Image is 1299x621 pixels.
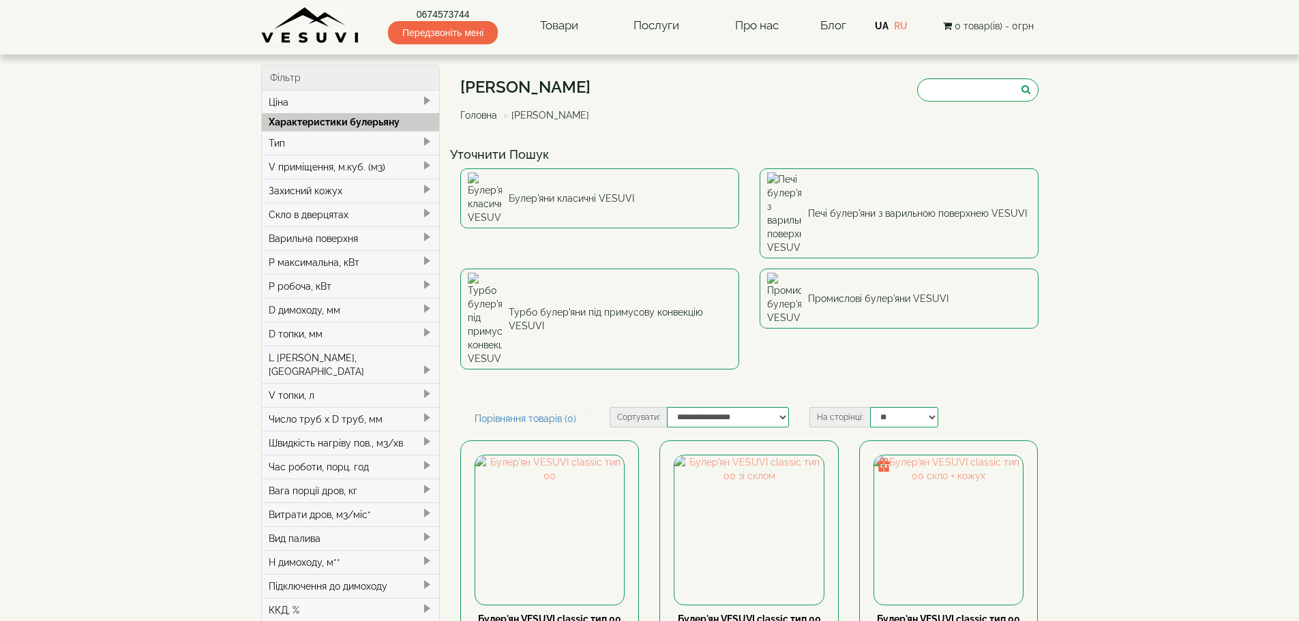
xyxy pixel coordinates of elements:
img: Турбо булер'яни під примусову конвекцію VESUVI [468,273,502,365]
div: V топки, л [262,383,440,407]
div: Вага порції дров, кг [262,479,440,502]
a: Печі булер'яни з варильною поверхнею VESUVI Печі булер'яни з варильною поверхнею VESUVI [760,168,1039,258]
li: [PERSON_NAME] [500,108,589,122]
h4: Уточнити Пошук [450,148,1049,162]
div: V приміщення, м.куб. (м3) [262,155,440,179]
a: Про нас [721,10,792,42]
img: Завод VESUVI [261,7,360,44]
div: Швидкість нагріву пов., м3/хв [262,431,440,455]
a: Блог [820,18,846,32]
a: Товари [526,10,592,42]
img: Булер'яни класичні VESUVI [468,172,502,224]
div: L [PERSON_NAME], [GEOGRAPHIC_DATA] [262,346,440,383]
span: 0 товар(ів) - 0грн [955,20,1034,31]
a: Булер'яни класичні VESUVI Булер'яни класичні VESUVI [460,168,739,228]
a: Послуги [620,10,693,42]
a: UA [875,20,889,31]
div: Час роботи, порц. год [262,455,440,479]
img: Печі булер'яни з варильною поверхнею VESUVI [767,172,801,254]
div: P робоча, кВт [262,274,440,298]
div: D топки, мм [262,322,440,346]
div: Витрати дров, м3/міс* [262,502,440,526]
div: Підключення до димоходу [262,574,440,598]
a: Порівняння товарів (0) [460,407,591,430]
div: Захисний кожух [262,179,440,202]
div: Характеристики булерьяну [262,113,440,131]
div: Число труб x D труб, мм [262,407,440,431]
a: Турбо булер'яни під примусову конвекцію VESUVI Турбо булер'яни під примусову конвекцію VESUVI [460,269,739,369]
label: Сортувати: [610,407,667,427]
a: 0674573744 [388,7,498,21]
label: На сторінці: [809,407,870,427]
a: Головна [460,110,497,121]
img: gift [877,458,891,472]
h1: [PERSON_NAME] [460,78,599,96]
a: RU [894,20,908,31]
div: Скло в дверцятах [262,202,440,226]
img: Булер'ян VESUVI classic тип 00 зі склом [674,455,823,604]
div: D димоходу, мм [262,298,440,322]
button: 0 товар(ів) - 0грн [939,18,1038,33]
div: Фільтр [262,65,440,91]
div: Варильна поверхня [262,226,440,250]
div: Тип [262,131,440,155]
img: Булер'ян VESUVI classic тип 00 [475,455,624,604]
span: Передзвоніть мені [388,21,498,44]
img: Промислові булер'яни VESUVI [767,273,801,324]
div: Ціна [262,91,440,114]
div: H димоходу, м** [262,550,440,574]
img: Булер'ян VESUVI classic тип 00 скло + кожух [874,455,1023,604]
div: Вид палива [262,526,440,550]
div: P максимальна, кВт [262,250,440,274]
a: Промислові булер'яни VESUVI Промислові булер'яни VESUVI [760,269,1039,329]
